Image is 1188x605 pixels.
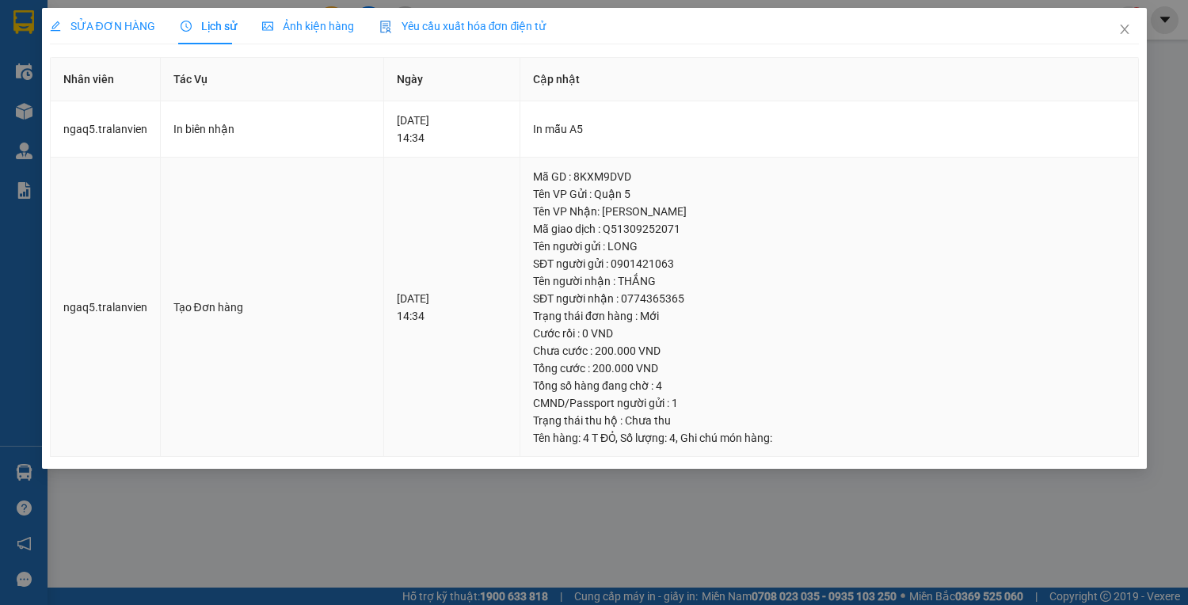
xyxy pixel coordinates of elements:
[533,377,1125,394] div: Tổng số hàng đang chờ : 4
[384,58,520,101] th: Ngày
[533,120,1125,138] div: In mẫu A5
[533,325,1125,342] div: Cước rồi : 0 VND
[262,21,273,32] span: picture
[533,307,1125,325] div: Trạng thái đơn hàng : Mới
[533,203,1125,220] div: Tên VP Nhận: [PERSON_NAME]
[669,432,676,444] span: 4
[533,342,1125,360] div: Chưa cước : 200.000 VND
[533,185,1125,203] div: Tên VP Gửi : Quận 5
[50,20,155,32] span: SỬA ĐƠN HÀNG
[1102,8,1147,52] button: Close
[533,255,1125,272] div: SĐT người gửi : 0901421063
[533,220,1125,238] div: Mã giao dịch : Q51309252071
[533,290,1125,307] div: SĐT người nhận : 0774365365
[397,290,507,325] div: [DATE] 14:34
[20,102,58,177] b: Trà Lan Viên
[533,238,1125,255] div: Tên người gửi : LONG
[51,101,161,158] td: ngaq5.tralanvien
[533,412,1125,429] div: Trạng thái thu hộ : Chưa thu
[181,20,237,32] span: Lịch sử
[51,58,161,101] th: Nhân viên
[161,58,384,101] th: Tác Vụ
[173,299,371,316] div: Tạo Đơn hàng
[583,432,615,444] span: 4 T ĐỎ
[397,112,507,146] div: [DATE] 14:34
[133,60,218,73] b: [DOMAIN_NAME]
[533,168,1125,185] div: Mã GD : 8KXM9DVD
[181,21,192,32] span: clock-circle
[97,23,157,180] b: Trà Lan Viên - Gửi khách hàng
[172,20,210,58] img: logo.jpg
[533,360,1125,377] div: Tổng cước : 200.000 VND
[51,158,161,458] td: ngaq5.tralanvien
[379,21,392,33] img: icon
[173,120,371,138] div: In biên nhận
[50,21,61,32] span: edit
[133,75,218,95] li: (c) 2017
[533,394,1125,412] div: CMND/Passport người gửi : 1
[262,20,354,32] span: Ảnh kiện hàng
[533,272,1125,290] div: Tên người nhận : THẮNG
[379,20,546,32] span: Yêu cầu xuất hóa đơn điện tử
[520,58,1139,101] th: Cập nhật
[533,429,1125,447] div: Tên hàng: , Số lượng: , Ghi chú món hàng:
[1118,23,1131,36] span: close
